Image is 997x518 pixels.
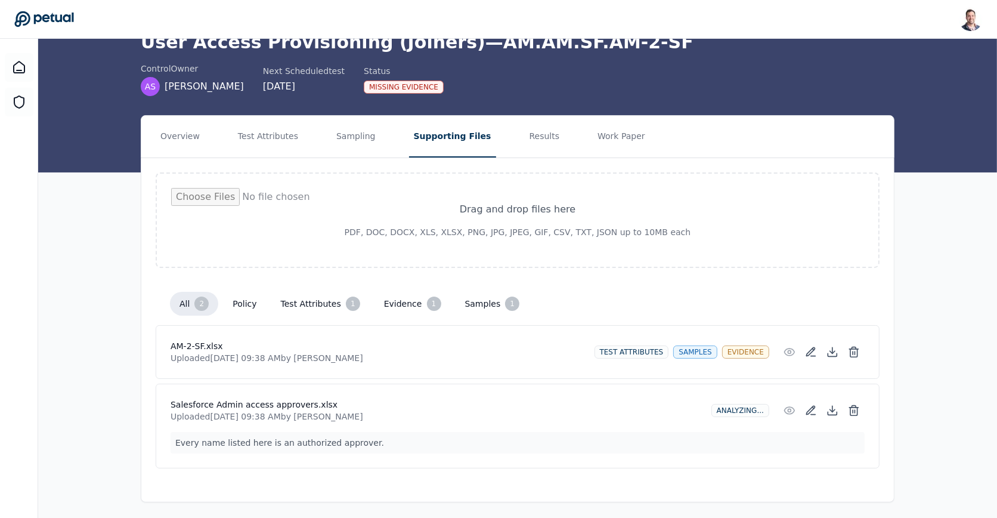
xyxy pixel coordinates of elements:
[427,297,441,311] div: 1
[332,116,380,158] button: Sampling
[263,79,345,94] div: [DATE]
[194,297,209,311] div: 2
[171,432,865,454] p: Every name listed here is an authorized approver.
[171,340,585,352] h4: AM-2-SF.xlsx
[141,63,244,75] div: control Owner
[843,400,865,421] button: Delete File
[779,400,800,421] button: Preview File (hover for quick preview, click for full view)
[141,116,894,158] nav: Tabs
[165,79,244,94] span: [PERSON_NAME]
[14,11,74,27] a: Go to Dashboard
[263,65,345,77] div: Next Scheduled test
[145,81,156,92] span: AS
[346,297,360,311] div: 1
[409,116,496,158] button: Supporting Files
[722,346,769,359] div: evidence
[171,411,702,423] p: Uploaded [DATE] 09:38 AM by [PERSON_NAME]
[822,400,843,421] button: Download File
[223,293,266,314] button: policy
[271,292,370,316] button: test attributes 1
[800,341,822,363] button: Add/Edit Description
[525,116,565,158] button: Results
[959,7,983,31] img: Snir Kodesh
[5,88,33,116] a: SOC
[822,341,843,363] button: Download File
[843,341,865,363] button: Delete File
[364,65,444,77] div: Status
[711,404,769,417] div: Analyzing...
[456,292,530,316] button: samples 1
[505,297,519,311] div: 1
[156,116,205,158] button: Overview
[593,116,650,158] button: Work Paper
[171,352,585,364] p: Uploaded [DATE] 09:38 AM by [PERSON_NAME]
[170,292,218,316] button: all 2
[800,400,822,421] button: Add/Edit Description
[364,81,444,94] div: Missing Evidence
[779,341,800,363] button: Preview File (hover for quick preview, click for full view)
[595,346,669,359] div: test attributes
[673,346,717,359] div: samples
[233,116,303,158] button: Test Attributes
[5,53,33,82] a: Dashboard
[374,292,451,316] button: evidence 1
[141,32,894,53] h1: User Access Provisioning (Joiners) — AM.AM.SF.AM-2-SF
[171,399,702,411] h4: Salesforce Admin access approvers.xlsx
